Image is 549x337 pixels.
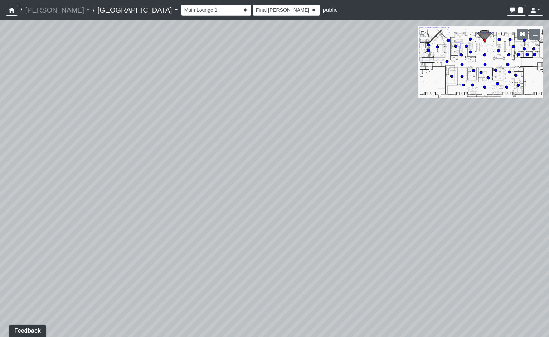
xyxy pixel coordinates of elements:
span: public [323,7,338,13]
a: [GEOGRAPHIC_DATA] [97,3,178,17]
iframe: Ybug feedback widget [5,323,48,337]
button: 0 [507,5,526,16]
span: 0 [518,7,523,13]
span: / [90,3,97,17]
span: / [18,3,25,17]
a: [PERSON_NAME] [25,3,90,17]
